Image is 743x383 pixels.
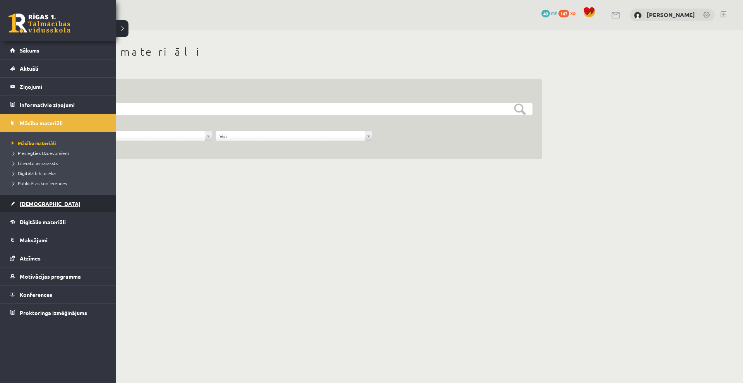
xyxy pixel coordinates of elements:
a: Sākums [10,41,106,59]
span: Pieslēgties Uzdevumiem [10,150,69,156]
span: Mācību materiāli [20,119,63,126]
span: Motivācijas programma [20,273,81,280]
span: Konferences [20,291,52,298]
span: mP [551,10,557,16]
a: Literatūras saraksts [10,160,108,167]
span: Jebkuram priekšmetam [59,131,202,141]
span: xp [570,10,575,16]
span: Aktuāli [20,65,38,72]
span: 40 [541,10,550,17]
span: Publicētas konferences [10,180,67,186]
span: Digitālie materiāli [20,218,66,225]
span: 147 [558,10,569,17]
a: [PERSON_NAME] [647,11,695,19]
a: 40 mP [541,10,557,16]
span: [DEMOGRAPHIC_DATA] [20,200,80,207]
span: Literatūras saraksts [10,160,58,166]
legend: Ziņojumi [20,78,106,95]
a: Mācību materiāli [10,114,106,132]
a: Proktoringa izmēģinājums [10,304,106,322]
a: Informatīvie ziņojumi [10,96,106,114]
a: Rīgas 1. Tālmācības vidusskola [9,14,70,33]
a: 147 xp [558,10,579,16]
a: Ziņojumi [10,78,106,95]
legend: Informatīvie ziņojumi [20,96,106,114]
span: Atzīmes [20,255,41,262]
a: Mācību materiāli [10,140,108,146]
a: Pieslēgties Uzdevumiem [10,150,108,157]
span: Visi [219,131,362,141]
a: Jebkuram priekšmetam [56,131,212,141]
a: Konferences [10,286,106,303]
a: Digitālā bibliotēka [10,170,108,177]
a: Aktuāli [10,60,106,77]
span: Proktoringa izmēģinājums [20,309,87,316]
a: Motivācijas programma [10,267,106,285]
a: Publicētas konferences [10,180,108,187]
h3: Filtrs [56,89,523,99]
a: Digitālie materiāli [10,213,106,231]
a: Atzīmes [10,249,106,267]
a: Visi [216,131,372,141]
span: Mācību materiāli [10,140,56,146]
span: Digitālā bibliotēka [10,170,56,176]
h1: Mācību materiāli [46,45,542,58]
span: Sākums [20,47,39,54]
a: [DEMOGRAPHIC_DATA] [10,195,106,213]
a: Maksājumi [10,231,106,249]
img: Stepans Grigorjevs [634,12,642,19]
legend: Maksājumi [20,231,106,249]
